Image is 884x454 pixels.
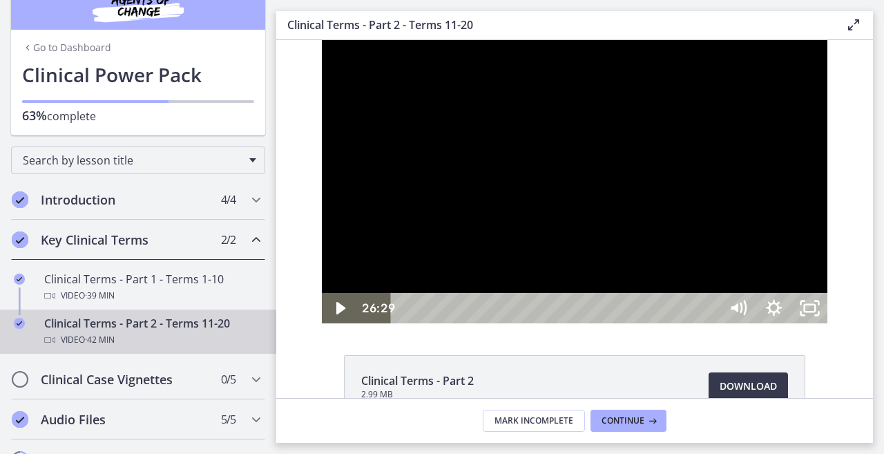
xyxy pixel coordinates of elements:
h2: Clinical Case Vignettes [41,371,209,388]
h2: Introduction [41,191,209,208]
span: 5 / 5 [221,411,236,428]
span: 2.99 MB [361,389,474,400]
div: Search by lesson title [11,146,265,174]
span: Search by lesson title [23,153,242,168]
div: Video [44,332,260,348]
h2: Audio Files [41,411,209,428]
div: Clinical Terms - Part 2 - Terms 11-20 [44,315,260,348]
div: Video [44,287,260,304]
i: Completed [12,191,28,208]
span: Clinical Terms - Part 2 [361,372,474,389]
i: Completed [14,274,25,285]
iframe: Video Lesson [276,40,873,323]
span: 2 / 2 [221,231,236,248]
span: Continue [602,415,644,426]
i: Completed [14,318,25,329]
button: Unfullscreen [515,253,551,283]
span: 4 / 4 [221,191,236,208]
i: Completed [12,231,28,248]
div: Clinical Terms - Part 1 - Terms 1-10 [44,271,260,304]
a: Download [709,372,788,400]
span: 0 / 5 [221,371,236,388]
button: Mark Incomplete [483,410,585,432]
button: Continue [590,410,666,432]
h2: Key Clinical Terms [41,231,209,248]
a: Go to Dashboard [22,41,111,55]
p: complete [22,107,254,124]
button: Show settings menu [479,253,515,283]
span: · 42 min [85,332,115,348]
h3: Clinical Terms - Part 2 - Terms 11-20 [287,17,823,33]
button: Mute [443,253,479,283]
span: Download [720,378,777,395]
span: · 39 min [85,287,115,304]
i: Completed [12,411,28,428]
span: Mark Incomplete [494,415,573,426]
span: 63% [22,107,47,124]
h1: Clinical Power Pack [22,60,254,89]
